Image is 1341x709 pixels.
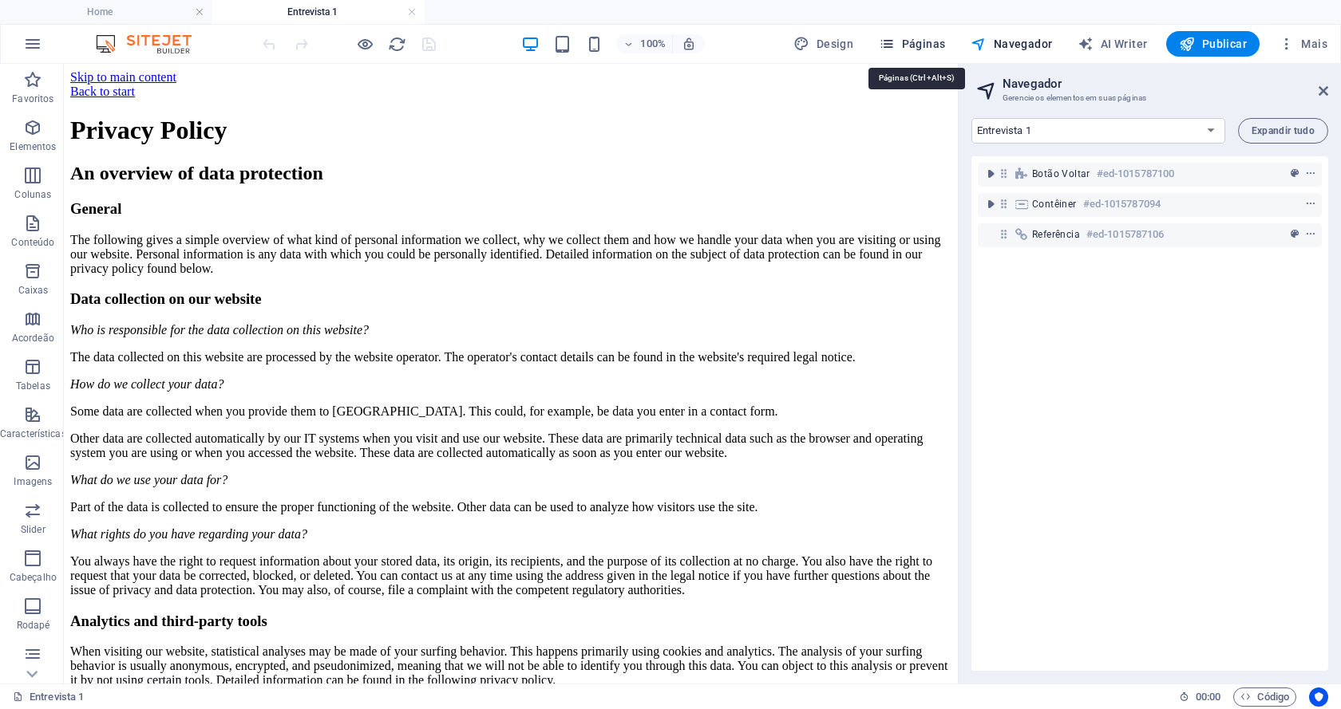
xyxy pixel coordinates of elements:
p: Imagens [14,475,52,488]
span: Mais [1279,36,1327,52]
p: Slider [21,523,45,536]
span: 00 00 [1196,687,1220,707]
span: Design [793,36,853,52]
button: Publicar [1166,31,1260,57]
button: context-menu [1303,164,1319,183]
p: Rodapé [17,619,50,632]
i: Ao redimensionar, ajusta automaticamente o nível de zoom para caber no dispositivo escolhido. [682,37,696,51]
h6: #ed-1015787100 [1097,164,1174,183]
i: Recarregar página [388,35,406,53]
button: toggle-expand [981,195,1000,214]
button: Expandir tudo [1238,118,1328,144]
h6: #ed-1015787094 [1083,195,1161,214]
h2: Navegador [1003,77,1328,91]
button: preset [1287,225,1303,244]
button: Clique aqui para sair do modo de visualização e continuar editando [355,34,374,53]
img: Editor Logo [92,34,212,53]
button: context-menu [1303,225,1319,244]
button: preset [1287,164,1303,183]
p: Favoritos [12,93,53,105]
button: reload [387,34,406,53]
p: Tabelas [16,380,50,392]
h6: #ed-1015787106 [1086,225,1164,244]
span: : [1207,691,1209,703]
button: Navegador [964,31,1058,57]
h6: Tempo de sessão [1179,687,1221,707]
span: Navegador [971,36,1052,52]
p: Elementos [10,140,56,153]
p: Cabeçalho [10,571,57,584]
span: Contêiner [1032,198,1077,211]
a: Clique para cancelar a seleção. Clique duas vezes para abrir as Páginas [13,687,84,707]
span: Publicar [1179,36,1247,52]
div: Design (Ctrl+Alt+Y) [787,31,860,57]
span: Referência [1032,228,1080,241]
p: Acordeão [12,332,54,345]
p: Conteúdo [11,236,54,249]
span: Botão voltar [1032,167,1090,180]
a: Skip to main content [6,6,113,20]
h6: 100% [640,34,666,53]
h4: Entrevista 1 [212,3,425,21]
button: Código [1233,687,1296,707]
button: AI Writer [1071,31,1153,57]
button: context-menu [1303,195,1319,214]
h3: Gerencie os elementos em suas páginas [1003,91,1296,105]
p: Caixas [18,284,49,297]
button: Páginas [872,31,951,57]
button: 100% [616,34,673,53]
button: Mais [1272,31,1334,57]
span: Código [1240,687,1289,707]
button: Usercentrics [1309,687,1328,707]
button: Design [787,31,860,57]
span: Expandir tudo [1252,126,1315,136]
button: toggle-expand [981,164,1000,183]
span: AI Writer [1078,36,1147,52]
span: Páginas [879,36,945,52]
p: Colunas [14,188,51,201]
